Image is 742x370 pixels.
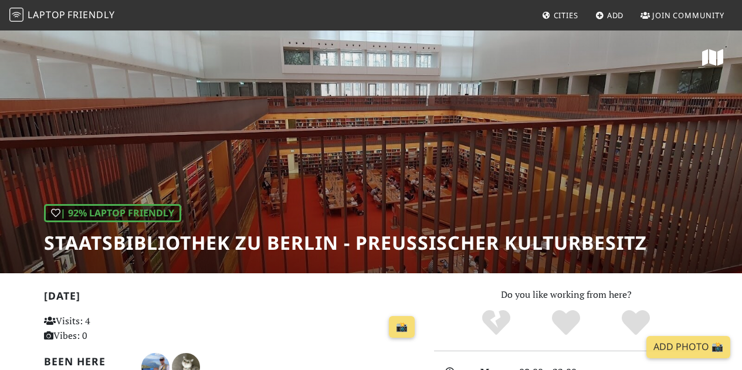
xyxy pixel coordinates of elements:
[591,5,629,26] a: Add
[537,5,583,26] a: Cities
[9,8,23,22] img: LaptopFriendly
[646,336,730,358] a: Add Photo 📸
[601,308,670,338] div: Definitely!
[67,8,114,21] span: Friendly
[44,290,420,307] h2: [DATE]
[44,204,181,223] div: | 92% Laptop Friendly
[44,232,647,254] h1: Staatsbibliothek zu Berlin - Preußischer Kulturbesitz
[434,287,699,303] p: Do you like working from here?
[44,355,127,368] h2: Been here
[636,5,729,26] a: Join Community
[389,316,415,338] a: 📸
[531,308,601,338] div: Yes
[44,314,160,344] p: Visits: 4 Vibes: 0
[9,5,115,26] a: LaptopFriendly LaptopFriendly
[28,8,66,21] span: Laptop
[462,308,531,338] div: No
[652,10,724,21] span: Join Community
[607,10,624,21] span: Add
[554,10,578,21] span: Cities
